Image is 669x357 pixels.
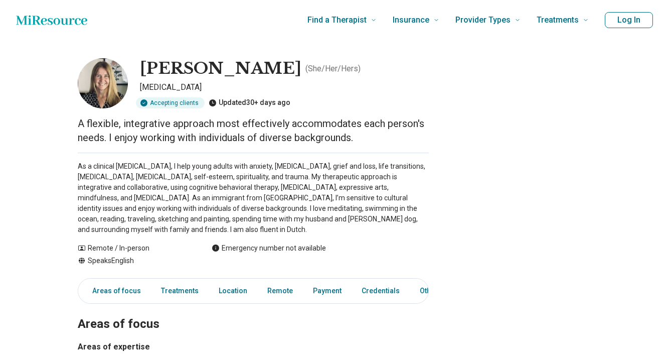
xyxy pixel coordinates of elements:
[537,13,579,27] span: Treatments
[209,97,290,108] div: Updated 30+ days ago
[455,13,511,27] span: Provider Types
[140,58,301,79] h1: [PERSON_NAME]
[155,281,205,301] a: Treatments
[78,341,429,353] h3: Areas of expertise
[307,281,348,301] a: Payment
[393,13,429,27] span: Insurance
[78,58,128,108] img: Marieke Overman, Psychologist
[78,243,192,254] div: Remote / In-person
[212,243,326,254] div: Emergency number not available
[305,63,361,75] p: ( She/Her/Hers )
[213,281,253,301] a: Location
[78,256,192,266] div: Speaks English
[16,10,87,30] a: Home page
[80,281,147,301] a: Areas of focus
[261,281,299,301] a: Remote
[78,161,429,235] p: As a clinical [MEDICAL_DATA], I help young adults with anxiety, [MEDICAL_DATA], grief and loss, l...
[78,292,429,333] h2: Areas of focus
[605,12,653,28] button: Log In
[136,97,205,108] div: Accepting clients
[140,81,429,93] p: [MEDICAL_DATA]
[414,281,450,301] a: Other
[356,281,406,301] a: Credentials
[78,116,429,145] p: A flexible, integrative approach most effectively accommodates each person's needs. I enjoy worki...
[307,13,367,27] span: Find a Therapist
